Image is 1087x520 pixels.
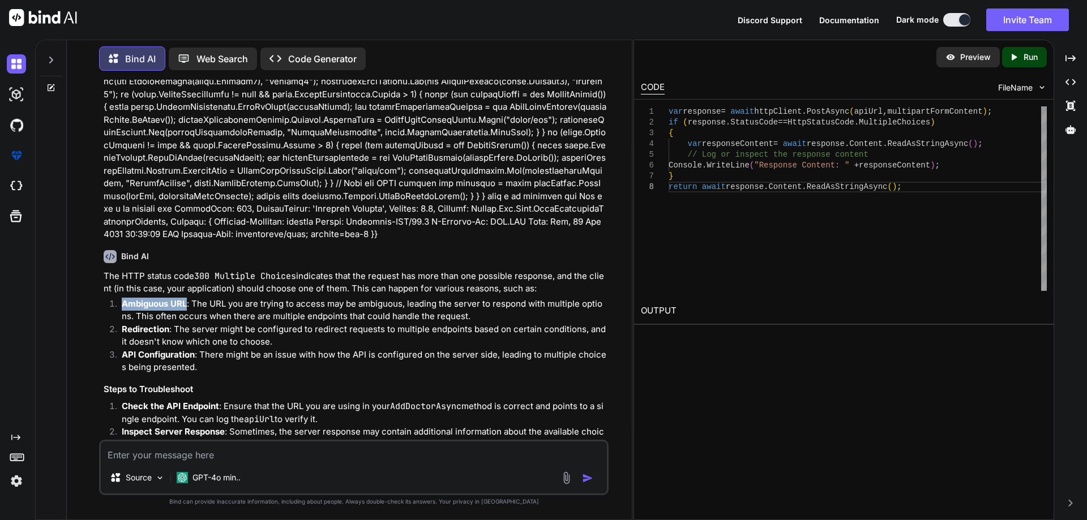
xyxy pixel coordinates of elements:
img: Bind AI [9,9,77,26]
span: . [854,118,858,127]
span: ; [987,107,992,116]
div: CODE [641,81,665,94]
img: GPT-4o mini [177,472,188,483]
div: 6 [641,160,654,171]
span: await [701,182,725,191]
div: 3 [641,128,654,139]
span: MultipleChoices [859,118,930,127]
img: attachment [560,471,573,484]
strong: Ambiguous URL [122,298,187,309]
span: ( [968,139,973,148]
span: response [725,182,763,191]
div: 2 [641,117,654,128]
span: multipartFormContent [887,107,982,116]
p: GPT-4o min.. [192,472,241,483]
strong: API Configuration [122,349,195,360]
span: var [669,107,683,116]
span: == [778,118,788,127]
span: ; [897,182,901,191]
div: 1 [641,106,654,117]
p: : Sometimes, the server response may contain additional information about the available choices. ... [122,426,606,451]
span: Content [849,139,883,148]
div: 8 [641,182,654,192]
span: response [806,139,844,148]
p: Source [126,472,152,483]
p: : Ensure that the URL you are using in your method is correct and points to a single endpoint. Yo... [122,400,606,426]
span: ( [849,107,854,116]
span: . [764,182,768,191]
button: Discord Support [738,14,802,26]
span: = [721,107,725,116]
img: Pick Models [155,473,165,483]
p: Web Search [196,52,248,66]
span: ( [749,161,754,170]
span: , [883,107,887,116]
span: FileName [998,82,1033,93]
p: The HTTP status code indicates that the request has more than one possible response, and the clie... [104,270,606,295]
span: ; [978,139,982,148]
span: ) [930,161,935,170]
span: ( [887,182,892,191]
span: ) [892,182,897,191]
span: response [687,118,725,127]
span: await [730,107,754,116]
span: ( [683,118,687,127]
span: ) [982,107,987,116]
h3: Steps to Troubleshoot [104,383,606,396]
span: responseContent [701,139,773,148]
span: ) [930,118,935,127]
div: 5 [641,149,654,160]
img: preview [945,52,956,62]
span: StatusCode [730,118,778,127]
h6: Bind AI [121,251,149,262]
code: 300 Multiple Choices [194,270,296,282]
span: . [845,139,849,148]
span: return [669,182,697,191]
strong: Check the API Endpoint [122,401,219,411]
p: Bind can provide inaccurate information, including about people. Always double-check its answers.... [99,497,609,506]
span: responseContent [859,161,930,170]
img: cloudideIcon [7,177,26,196]
p: Code Generator [288,52,357,66]
span: apiUrl [854,107,882,116]
img: chevron down [1037,83,1047,92]
span: { [669,128,673,137]
span: if [669,118,678,127]
p: Bind AI [125,52,156,66]
span: Documentation [819,15,879,25]
span: WriteLine [707,161,750,170]
div: 4 [641,139,654,149]
span: . [802,182,806,191]
button: Invite Team [986,8,1069,31]
span: Console [669,161,702,170]
span: HttpStatusCode [788,118,854,127]
code: AddDoctorAsync [390,401,461,412]
p: : There might be an issue with how the API is configured on the server side, leading to multiple ... [122,349,606,374]
img: settings [7,471,26,491]
p: Preview [960,51,991,63]
span: = [773,139,778,148]
button: Documentation [819,14,879,26]
span: response [683,107,721,116]
span: } [669,171,673,181]
img: githubDark [7,115,26,135]
img: premium [7,146,26,165]
span: Dark mode [896,14,939,25]
h2: OUTPUT [634,298,1054,324]
span: . [725,118,730,127]
span: . [802,107,806,116]
span: ) [973,139,977,148]
span: // Log or inspect the response content [687,150,868,159]
p: : The server might be configured to redirect requests to multiple endpoints based on certain cond... [122,323,606,349]
span: ; [935,161,939,170]
div: 7 [641,171,654,182]
span: + [854,161,858,170]
span: . [883,139,887,148]
img: darkChat [7,54,26,74]
span: Content [768,182,802,191]
p: : The URL you are trying to access may be ambiguous, leading the server to respond with multiple ... [122,298,606,323]
p: Run [1024,51,1038,63]
span: ReadAsStringAsync [887,139,968,148]
span: "Response Content: " [754,161,849,170]
strong: Inspect Server Response [122,426,225,437]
